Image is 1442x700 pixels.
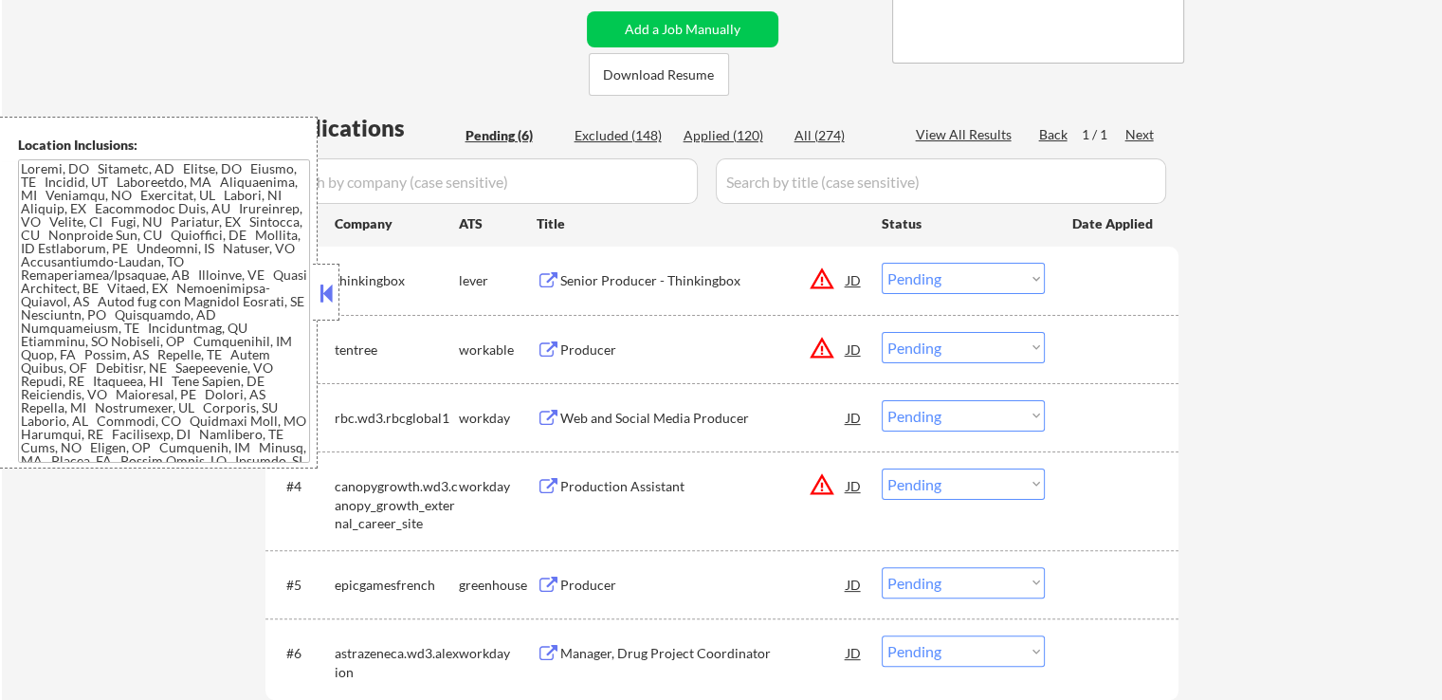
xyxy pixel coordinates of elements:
[335,214,459,233] div: Company
[560,409,847,428] div: Web and Social Media Producer
[845,263,864,297] div: JD
[18,136,310,155] div: Location Inclusions:
[916,125,1017,144] div: View All Results
[684,126,778,145] div: Applied (120)
[845,636,864,670] div: JD
[465,126,560,145] div: Pending (6)
[335,409,459,428] div: rbc.wd3.rbcglobal1
[1072,214,1156,233] div: Date Applied
[271,117,459,139] div: Applications
[1039,125,1069,144] div: Back
[459,214,537,233] div: ATS
[589,53,729,96] button: Download Resume
[575,126,669,145] div: Excluded (148)
[809,471,835,498] button: warning_amber
[560,576,847,595] div: Producer
[459,271,537,290] div: lever
[335,341,459,359] div: tentree
[794,126,889,145] div: All (274)
[845,400,864,434] div: JD
[335,271,459,290] div: thinkingbox
[845,469,864,503] div: JD
[560,477,847,496] div: Production Assistant
[286,644,319,663] div: #6
[1125,125,1156,144] div: Next
[459,644,537,663] div: workday
[459,409,537,428] div: workday
[459,477,537,496] div: workday
[286,477,319,496] div: #4
[335,644,459,681] div: astrazeneca.wd3.alexion
[335,576,459,595] div: epicgamesfrench
[459,576,537,595] div: greenhouse
[335,477,459,533] div: canopygrowth.wd3.canopy_growth_external_career_site
[459,341,537,359] div: workable
[716,158,1166,204] input: Search by title (case sensitive)
[882,206,1045,240] div: Status
[809,335,835,361] button: warning_amber
[537,214,864,233] div: Title
[560,271,847,290] div: Senior Producer - Thinkingbox
[845,567,864,601] div: JD
[560,644,847,663] div: Manager, Drug Project Coordinator
[286,576,319,595] div: #5
[1082,125,1125,144] div: 1 / 1
[809,266,835,292] button: warning_amber
[845,332,864,366] div: JD
[271,158,698,204] input: Search by company (case sensitive)
[560,341,847,359] div: Producer
[587,11,778,47] button: Add a Job Manually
